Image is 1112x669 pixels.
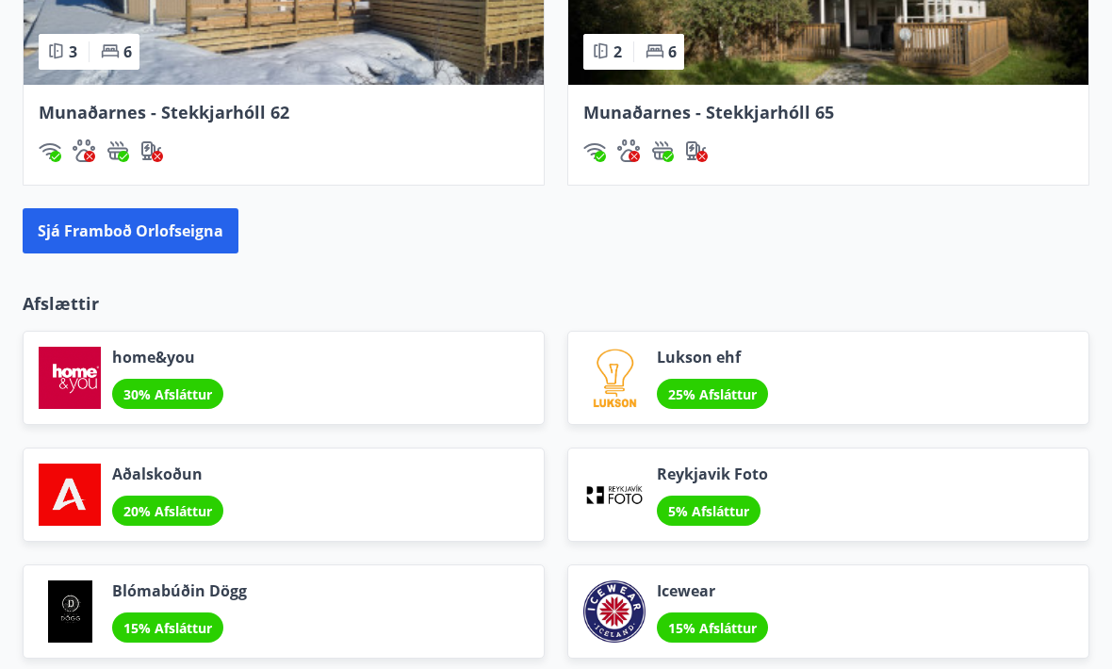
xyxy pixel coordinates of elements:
div: Heitur pottur [106,139,129,162]
span: Munaðarnes - Stekkjarhóll 62 [39,101,289,123]
div: Þráðlaust net [583,139,606,162]
div: Hleðslustöð fyrir rafbíla [685,139,708,162]
img: pxcaIm5dSOV3FS4whs1soiYWTwFQvksT25a9J10C.svg [617,139,640,162]
span: 3 [69,41,77,62]
span: 15% Afsláttur [123,619,212,637]
img: nH7E6Gw2rvWFb8XaSdRp44dhkQaj4PJkOoRYItBQ.svg [685,139,708,162]
div: Gæludýr [73,139,95,162]
img: h89QDIuHlAdpqTriuIvuEWkTH976fOgBEOOeu1mi.svg [651,139,674,162]
span: home&you [112,347,223,367]
span: 30% Afsláttur [123,385,212,403]
span: 15% Afsláttur [668,619,757,637]
span: 6 [668,41,677,62]
span: Reykjavik Foto [657,464,768,484]
img: HJRyFFsYp6qjeUYhR4dAD8CaCEsnIFYZ05miwXoh.svg [583,139,606,162]
div: Hleðslustöð fyrir rafbíla [140,139,163,162]
img: h89QDIuHlAdpqTriuIvuEWkTH976fOgBEOOeu1mi.svg [106,139,129,162]
span: 2 [613,41,622,62]
span: 20% Afsláttur [123,502,212,520]
span: 6 [123,41,132,62]
span: 25% Afsláttur [668,385,757,403]
p: Afslættir [23,291,1089,316]
span: Aðalskoðun [112,464,223,484]
span: Blómabúðin Dögg [112,580,247,601]
span: Lukson ehf [657,347,768,367]
span: Munaðarnes - Stekkjarhóll 65 [583,101,834,123]
div: Heitur pottur [651,139,674,162]
img: HJRyFFsYp6qjeUYhR4dAD8CaCEsnIFYZ05miwXoh.svg [39,139,61,162]
img: pxcaIm5dSOV3FS4whs1soiYWTwFQvksT25a9J10C.svg [73,139,95,162]
span: 5% Afsláttur [668,502,749,520]
div: Gæludýr [617,139,640,162]
span: Icewear [657,580,768,601]
button: Sjá framboð orlofseigna [23,208,238,253]
img: nH7E6Gw2rvWFb8XaSdRp44dhkQaj4PJkOoRYItBQ.svg [140,139,163,162]
div: Þráðlaust net [39,139,61,162]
